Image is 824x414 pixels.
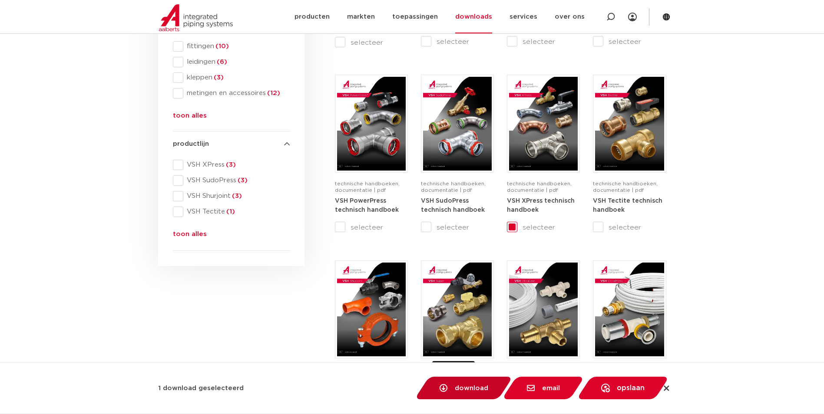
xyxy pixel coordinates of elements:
[173,191,290,201] div: VSH Shurjoint(3)
[507,197,575,214] a: VSH XPress technisch handboek
[542,385,560,391] span: email
[421,36,494,47] label: selecteer
[173,139,290,149] h4: productlijn
[335,37,408,48] label: selecteer
[337,77,406,171] img: VSH-PowerPress_A4TM_5008817_2024_3.1_NL-pdf.jpg
[593,181,658,193] span: technische handboeken, documentatie | pdf
[421,222,494,233] label: selecteer
[183,176,290,185] span: VSH SudoPress
[183,207,290,216] span: VSH Tectite
[335,222,408,233] label: selecteer
[509,77,578,171] img: VSH-XPress_A4TM_5008762_2025_4.1_NL-pdf.jpg
[236,177,248,184] span: (3)
[593,197,662,214] a: VSH Tectite technisch handboek
[593,222,666,233] label: selecteer
[173,111,207,125] button: toon alles
[183,58,290,66] span: leidingen
[335,181,400,193] span: technische handboeken, documentatie | pdf
[509,263,578,356] img: VSH-UltraLine_A4TM_5010216_2022_1.0_NL-pdf.jpg
[173,41,290,52] div: fittingen(10)
[183,42,290,51] span: fittingen
[183,161,290,169] span: VSH XPress
[421,181,486,193] span: technische handboeken, documentatie | pdf
[215,59,227,65] span: (6)
[337,263,406,356] img: VSH-Shurjoint_A4TM_5008731_2024_3.0_EN-pdf.jpg
[173,57,290,67] div: leidingen(6)
[173,160,290,170] div: VSH XPress(3)
[593,36,666,47] label: selecteer
[507,222,580,233] label: selecteer
[173,88,290,99] div: metingen en accessoires(12)
[183,73,290,82] span: kleppen
[455,385,488,391] span: download
[266,90,280,96] span: (12)
[173,72,290,83] div: kleppen(3)
[335,197,399,214] a: VSH PowerPress technisch handboek
[414,377,513,399] a: download
[507,36,580,47] label: selecteer
[173,207,290,217] div: VSH Tectite(1)
[595,77,664,171] img: VSH-Tectite_A4TM_5009376-2024-2.0_NL-pdf.jpg
[173,175,290,186] div: VSH SudoPress(3)
[231,193,242,199] span: (3)
[183,89,290,98] span: metingen en accessoires
[225,208,235,215] span: (1)
[214,43,229,49] span: (10)
[212,74,224,81] span: (3)
[158,385,244,391] strong: 1 download geselecteerd
[595,263,664,356] img: VSH-UltraPress_A4TM_5008751_2025_3.0_NL-pdf.jpg
[423,263,492,356] img: VSH-Super_A4TM_5007411-2022-2.1_NL-1-pdf.jpg
[502,377,585,399] a: email
[617,384,645,391] span: opslaan
[173,229,207,243] button: toon alles
[423,77,492,171] img: VSH-SudoPress_A4TM_5001604-2023-3.0_NL-pdf.jpg
[507,181,572,193] span: technische handboeken, documentatie | pdf
[225,161,236,168] span: (3)
[421,197,485,214] a: VSH SudoPress technisch handboek
[183,192,290,200] span: VSH Shurjoint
